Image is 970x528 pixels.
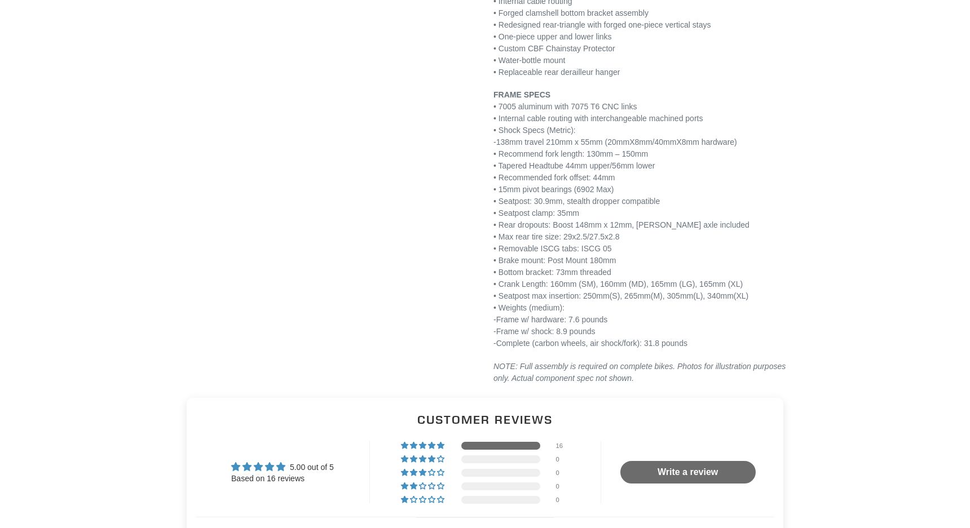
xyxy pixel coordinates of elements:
[574,185,614,194] span: (6902 Max)
[556,442,570,450] div: 16
[632,374,634,383] em: .
[196,411,774,428] h2: Customer Reviews
[290,463,334,472] span: 5.00 out of 5
[493,89,792,349] p: • 7005 aluminum with 7075 T6 CNC links • Internal cable routing with interchangeable machined por...
[620,461,756,483] a: Write a review
[231,460,334,473] div: Average rating is 5.00 stars
[401,442,446,450] div: 100% (16) reviews with 5 star rating
[493,90,550,99] span: FRAME SPECS
[493,362,786,383] em: NOTE: Full assembly is required on complete bikes. Photos for illustration purposes only. Actual ...
[493,185,572,194] span: • 15mm pivot bearings
[493,279,743,289] span: • Crank Length: 160mm (SM), 160mm (MD), 165mm (LG), 165mm (XL)
[231,473,334,485] div: Based on 16 reviews
[493,291,748,300] span: • Seatpost max insertion: 250mm(S), 265mm(M), 305mm(L), 340mm(XL)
